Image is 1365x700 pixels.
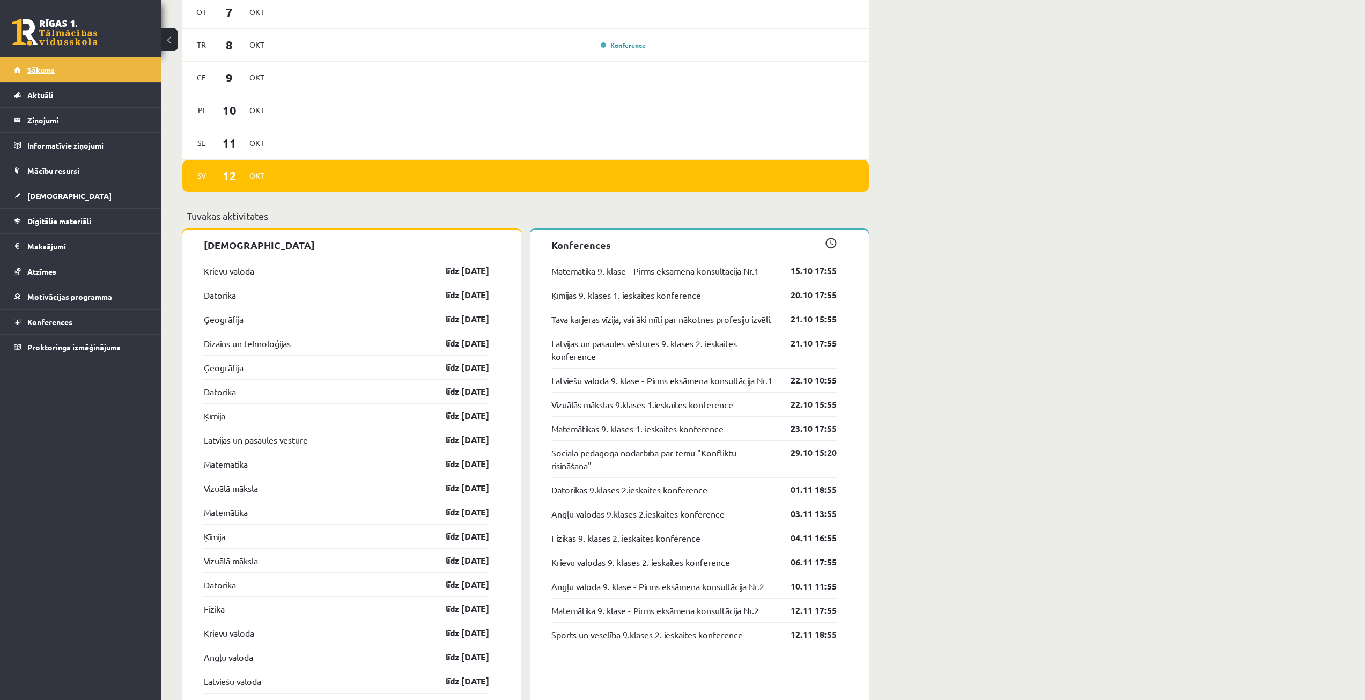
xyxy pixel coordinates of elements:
[774,532,837,544] a: 04.11 16:55
[551,422,724,435] a: Matemātikas 9. klases 1. ieskaites konference
[246,135,268,151] span: Okt
[774,313,837,326] a: 21.10 15:55
[27,90,53,100] span: Aktuāli
[427,482,489,495] a: līdz [DATE]
[14,57,147,82] a: Sākums
[213,134,246,152] span: 11
[774,483,837,496] a: 01.11 18:55
[427,554,489,567] a: līdz [DATE]
[551,313,772,326] a: Tava karjeras vīzija, vairāki mīti par nākotnes profesiju izvēli.
[27,216,91,226] span: Digitālie materiāli
[427,506,489,519] a: līdz [DATE]
[204,361,244,374] a: Ģeogrāfija
[551,532,700,544] a: Fizikas 9. klases 2. ieskaites konference
[190,167,213,184] span: Sv
[204,458,248,470] a: Matemātika
[427,433,489,446] a: līdz [DATE]
[190,135,213,151] span: Se
[774,398,837,411] a: 22.10 15:55
[27,292,112,301] span: Motivācijas programma
[774,580,837,593] a: 10.11 11:55
[246,4,268,20] span: Okt
[27,267,56,276] span: Atzīmes
[551,446,774,472] a: Sociālā pedagoga nodarbība par tēmu "Konfliktu risināšana"
[601,41,646,49] a: Konference
[427,337,489,350] a: līdz [DATE]
[551,507,725,520] a: Angļu valodas 9.klases 2.ieskaites konference
[551,264,759,277] a: Matemātika 9. klase - Pirms eksāmena konsultācija Nr.1
[204,651,253,664] a: Angļu valoda
[204,313,244,326] a: Ģeogrāfija
[427,651,489,664] a: līdz [DATE]
[27,65,55,75] span: Sākums
[213,101,246,119] span: 10
[14,310,147,334] a: Konferences
[774,264,837,277] a: 15.10 17:55
[204,530,225,543] a: Ķīmija
[774,446,837,459] a: 29.10 15:20
[190,4,213,20] span: Ot
[27,342,121,352] span: Proktoringa izmēģinājums
[774,337,837,350] a: 21.10 17:55
[213,167,246,185] span: 12
[774,374,837,387] a: 22.10 10:55
[204,675,261,688] a: Latviešu valoda
[551,628,743,641] a: Sports un veselība 9.klases 2. ieskaites konference
[774,422,837,435] a: 23.10 17:55
[427,675,489,688] a: līdz [DATE]
[774,628,837,641] a: 12.11 18:55
[27,108,147,132] legend: Ziņojumi
[14,234,147,259] a: Maksājumi
[14,183,147,208] a: [DEMOGRAPHIC_DATA]
[427,289,489,301] a: līdz [DATE]
[246,36,268,53] span: Okt
[204,385,236,398] a: Datorika
[14,335,147,359] a: Proktoringa izmēģinājums
[204,627,254,639] a: Krievu valoda
[551,483,707,496] a: Datorikas 9.klases 2.ieskaites konference
[427,409,489,422] a: līdz [DATE]
[190,102,213,119] span: Pi
[14,158,147,183] a: Mācību resursi
[187,209,865,223] p: Tuvākās aktivitātes
[427,361,489,374] a: līdz [DATE]
[774,556,837,569] a: 06.11 17:55
[246,102,268,119] span: Okt
[551,398,733,411] a: Vizuālās mākslas 9.klases 1.ieskaites konference
[427,627,489,639] a: līdz [DATE]
[27,317,72,327] span: Konferences
[427,602,489,615] a: līdz [DATE]
[774,604,837,617] a: 12.11 17:55
[213,36,246,54] span: 8
[14,133,147,158] a: Informatīvie ziņojumi
[427,313,489,326] a: līdz [DATE]
[246,69,268,86] span: Okt
[427,458,489,470] a: līdz [DATE]
[27,166,79,175] span: Mācību resursi
[551,289,701,301] a: Ķīmijas 9. klases 1. ieskaites konference
[427,385,489,398] a: līdz [DATE]
[14,259,147,284] a: Atzīmes
[204,238,489,252] p: [DEMOGRAPHIC_DATA]
[204,337,291,350] a: Dizains un tehnoloģijas
[551,238,837,252] p: Konferences
[27,191,112,201] span: [DEMOGRAPHIC_DATA]
[204,602,225,615] a: Fizika
[204,482,258,495] a: Vizuālā māksla
[14,108,147,132] a: Ziņojumi
[774,289,837,301] a: 20.10 17:55
[204,506,248,519] a: Matemātika
[27,133,147,158] legend: Informatīvie ziņojumi
[14,284,147,309] a: Motivācijas programma
[551,374,772,387] a: Latviešu valoda 9. klase - Pirms eksāmena konsultācija Nr.1
[427,578,489,591] a: līdz [DATE]
[204,409,225,422] a: Ķīmija
[246,167,268,184] span: Okt
[551,337,774,363] a: Latvijas un pasaules vēstures 9. klases 2. ieskaites konference
[774,507,837,520] a: 03.11 13:55
[190,69,213,86] span: Ce
[14,83,147,107] a: Aktuāli
[213,3,246,21] span: 7
[190,36,213,53] span: Tr
[204,578,236,591] a: Datorika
